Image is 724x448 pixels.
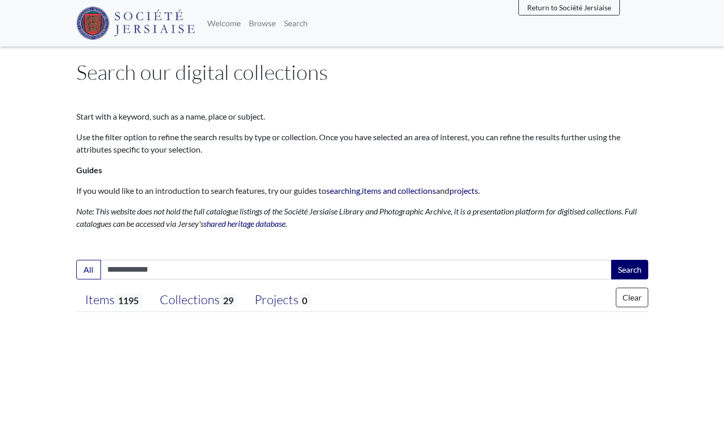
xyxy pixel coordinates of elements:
[362,186,436,195] a: items and collections
[204,219,285,228] a: shared heritage database
[114,293,142,307] span: 1195
[76,4,195,42] a: Société Jersiaise logo
[220,293,237,307] span: 29
[76,260,101,279] button: All
[616,288,648,307] button: Clear
[76,110,648,123] p: Start with a keyword, such as a name, place or subject.
[245,13,280,34] a: Browse
[255,292,311,308] div: Projects
[326,186,360,195] a: searching
[280,13,312,34] a: Search
[100,260,612,279] input: Enter one or more search terms...
[527,3,611,12] span: Return to Société Jersiaise
[76,131,648,156] p: Use the filter option to refine the search results by type or collection. Once you have selected ...
[76,165,102,175] strong: Guides
[76,7,195,40] img: Société Jersiaise
[76,185,648,197] p: If you would like to an introduction to search features, try our guides to , and .
[85,292,142,308] div: Items
[76,60,648,85] h1: Search our digital collections
[160,292,237,308] div: Collections
[76,206,637,228] em: Note: This website does not hold the full catalogue listings of the Société Jersiaise Library and...
[298,293,311,307] span: 0
[203,13,245,34] a: Welcome
[449,186,478,195] a: projects
[611,260,648,279] button: Search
